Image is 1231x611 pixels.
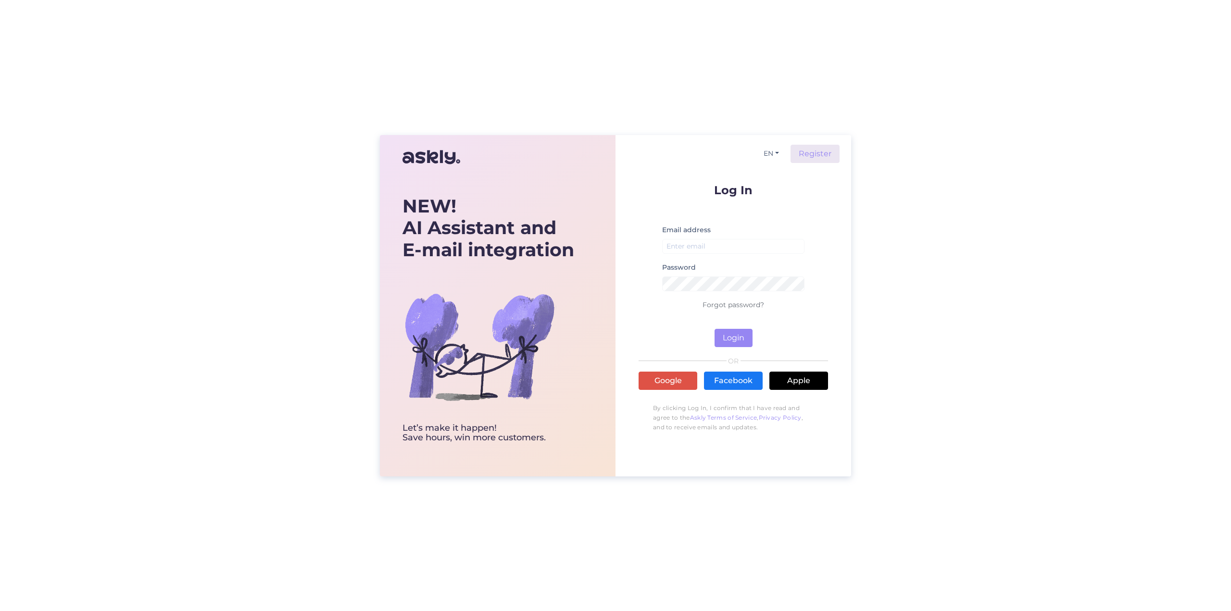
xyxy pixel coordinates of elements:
a: Privacy Policy [759,414,802,421]
label: Email address [662,225,711,235]
input: Enter email [662,239,804,254]
div: Let’s make it happen! Save hours, win more customers. [402,424,574,443]
a: Apple [769,372,828,390]
img: bg-askly [402,270,556,424]
button: EN [760,147,783,161]
b: NEW! [402,195,456,217]
span: OR [727,358,741,364]
a: Forgot password? [703,300,764,309]
a: Askly Terms of Service [690,414,757,421]
p: By clicking Log In, I confirm that I have read and agree to the , , and to receive emails and upd... [639,399,828,437]
a: Google [639,372,697,390]
div: AI Assistant and E-mail integration [402,195,574,261]
label: Password [662,262,696,273]
a: Facebook [704,372,763,390]
a: Register [791,145,840,163]
img: Askly [402,146,460,169]
button: Login [715,329,753,347]
p: Log In [639,184,828,196]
